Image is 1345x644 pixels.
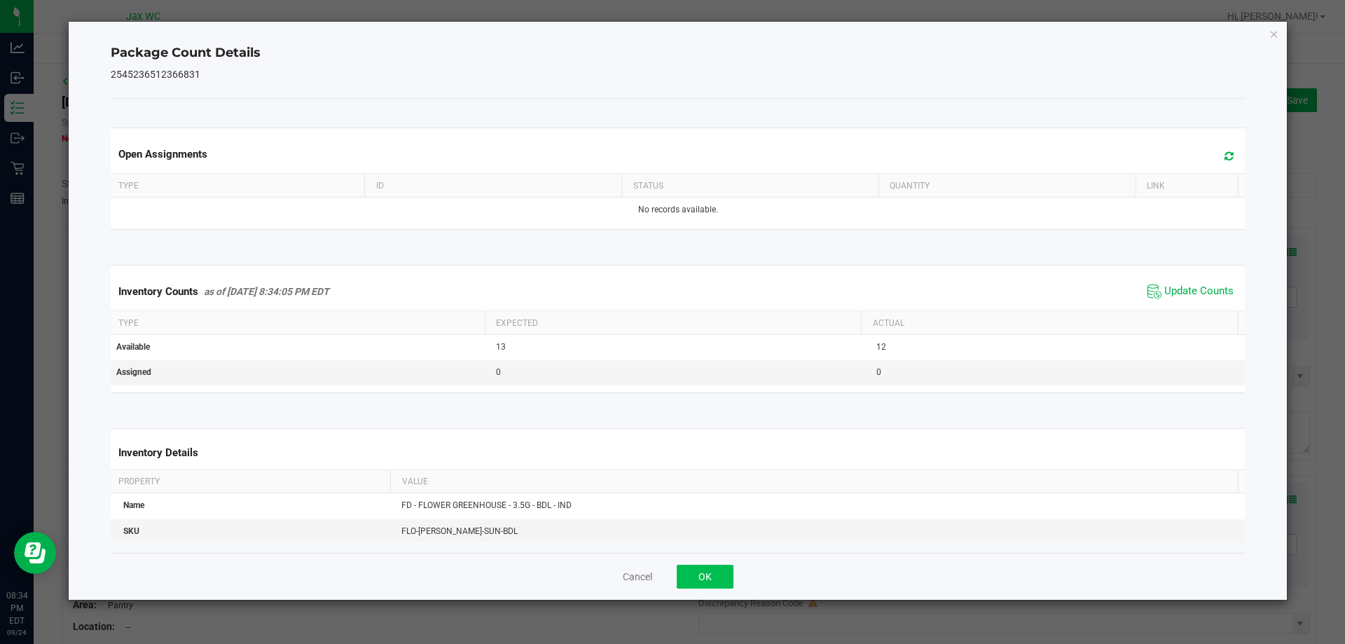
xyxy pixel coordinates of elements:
[123,526,139,536] span: SKU
[14,532,56,574] iframe: Resource center
[876,367,881,377] span: 0
[401,526,518,536] span: FLO-[PERSON_NAME]-SUN-BDL
[118,181,139,191] span: Type
[1269,25,1279,42] button: Close
[1147,181,1165,191] span: Link
[401,500,572,510] span: FD - FLOWER GREENHOUSE - 3.5G - BDL - IND
[623,570,652,584] button: Cancel
[873,318,904,328] span: Actual
[633,181,663,191] span: Status
[890,181,930,191] span: Quantity
[118,148,207,160] span: Open Assignments
[118,318,139,328] span: Type
[876,342,886,352] span: 12
[1164,285,1234,299] span: Update Counts
[116,367,151,377] span: Assigned
[118,477,160,486] span: Property
[118,446,198,459] span: Inventory Details
[496,367,501,377] span: 0
[111,69,1246,80] h5: 2545236512366831
[111,44,1246,62] h4: Package Count Details
[376,181,384,191] span: ID
[123,500,144,510] span: Name
[677,565,733,589] button: OK
[108,198,1248,222] td: No records available.
[118,285,198,298] span: Inventory Counts
[204,286,329,297] span: as of [DATE] 8:34:05 PM EDT
[496,342,506,352] span: 13
[402,477,428,486] span: Value
[496,318,538,328] span: Expected
[116,342,150,352] span: Available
